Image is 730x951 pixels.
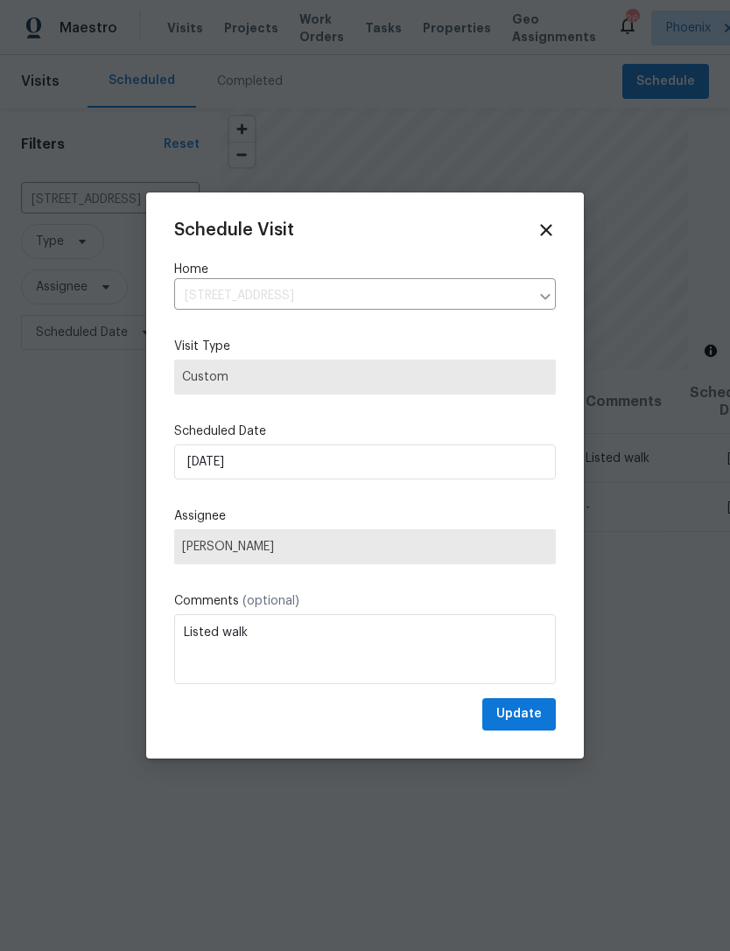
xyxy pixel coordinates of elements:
[496,703,542,725] span: Update
[174,444,556,479] input: M/D/YYYY
[174,507,556,525] label: Assignee
[182,540,548,554] span: [PERSON_NAME]
[174,592,556,610] label: Comments
[174,283,530,310] input: Enter in an address
[174,338,556,355] label: Visit Type
[182,368,548,386] span: Custom
[174,261,556,278] label: Home
[482,698,556,731] button: Update
[537,220,556,240] span: Close
[242,595,299,607] span: (optional)
[174,423,556,440] label: Scheduled Date
[174,614,556,684] textarea: Listed walk
[174,221,294,239] span: Schedule Visit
